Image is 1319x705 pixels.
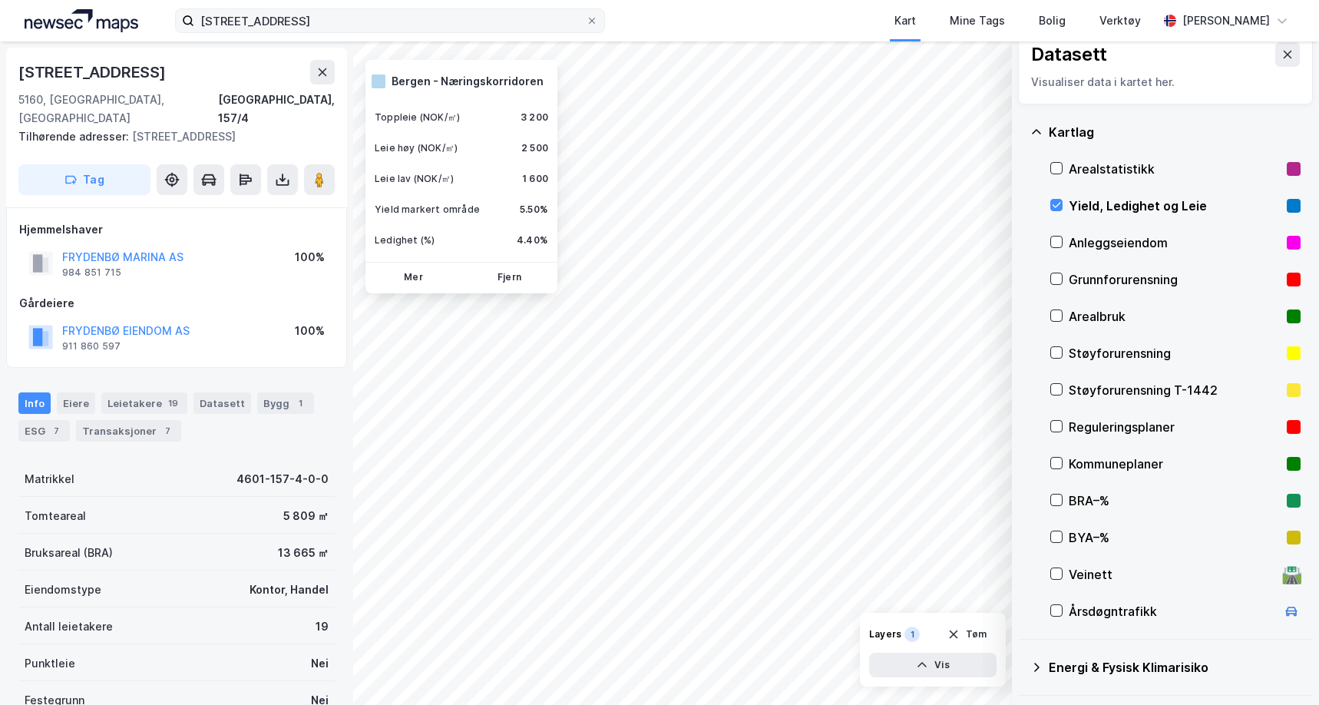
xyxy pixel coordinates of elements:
div: Bygg [257,392,314,414]
button: Mer [369,266,458,290]
div: Leie lav (NOK/㎡) [375,173,454,185]
input: Søk på adresse, matrikkel, gårdeiere, leietakere eller personer [194,9,586,32]
div: Layers [869,628,901,640]
button: Tag [18,164,150,195]
div: 7 [48,423,64,439]
div: Eiere [57,392,95,414]
div: Arealbruk [1069,307,1281,326]
div: Kommuneplaner [1069,455,1281,473]
div: Eiendomstype [25,581,101,599]
div: 1 [904,627,920,642]
div: 4.40% [517,234,548,247]
div: Antall leietakere [25,617,113,636]
div: 3 200 [521,111,548,124]
div: Støyforurensning T-1442 [1069,381,1281,399]
div: 🛣️ [1281,564,1302,584]
div: 2 500 [521,142,548,154]
div: 984 851 715 [62,266,121,279]
div: Punktleie [25,654,75,673]
div: Arealstatistikk [1069,160,1281,178]
div: Støyforurensning [1069,344,1281,362]
div: Visualiser data i kartet her. [1031,73,1300,91]
div: Veinett [1069,565,1276,584]
div: Nei [311,654,329,673]
div: 7 [160,423,175,439]
div: Kartlag [1049,123,1301,141]
button: Vis [869,653,997,677]
div: Verktøy [1099,12,1141,30]
div: Kontrollprogram for chat [1242,631,1319,705]
div: 19 [165,396,181,411]
div: Info [18,392,51,414]
div: [STREET_ADDRESS] [18,127,322,146]
div: 911 860 597 [62,340,121,352]
div: Matrikkel [25,470,74,488]
div: BYA–% [1069,528,1281,547]
div: Grunnforurensning [1069,270,1281,289]
div: Leie høy (NOK/㎡) [375,142,458,154]
div: Energi & Fysisk Klimarisiko [1049,658,1301,677]
div: Datasett [193,392,251,414]
div: [GEOGRAPHIC_DATA], 157/4 [218,91,335,127]
div: 100% [295,248,325,266]
div: Bolig [1039,12,1066,30]
div: Bruksareal (BRA) [25,544,113,562]
div: 4601-157-4-0-0 [236,470,329,488]
div: Mine Tags [950,12,1005,30]
img: logo.a4113a55bc3d86da70a041830d287a7e.svg [25,9,138,32]
div: BRA–% [1069,492,1281,510]
span: Tilhørende adresser: [18,130,132,143]
div: Gårdeiere [19,294,334,313]
div: Årsdøgntrafikk [1069,602,1276,621]
div: 5 809 ㎡ [283,507,329,525]
div: Reguleringsplaner [1069,418,1281,436]
div: Yield markert område [375,204,480,216]
div: Ledighet (%) [375,234,435,247]
div: [PERSON_NAME] [1182,12,1270,30]
div: 1 [293,396,308,411]
div: 5.50% [520,204,548,216]
button: Fjern [464,266,554,290]
div: Anleggseiendom [1069,233,1281,252]
div: Datasett [1031,42,1107,67]
div: Kart [894,12,916,30]
button: Tøm [937,622,997,647]
div: Toppleie (NOK/㎡) [375,111,460,124]
div: Bergen - Næringskorridoren [392,72,544,91]
div: Yield, Ledighet og Leie [1069,197,1281,215]
div: 19 [316,617,329,636]
div: 5160, [GEOGRAPHIC_DATA], [GEOGRAPHIC_DATA] [18,91,218,127]
div: [STREET_ADDRESS] [18,60,169,84]
iframe: Chat Widget [1242,631,1319,705]
div: 13 665 ㎡ [278,544,329,562]
div: 100% [295,322,325,340]
div: Hjemmelshaver [19,220,334,239]
div: 1 600 [522,173,548,185]
div: ESG [18,420,70,442]
div: Leietakere [101,392,187,414]
div: Kontor, Handel [250,581,329,599]
div: Transaksjoner [76,420,181,442]
div: Tomteareal [25,507,86,525]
